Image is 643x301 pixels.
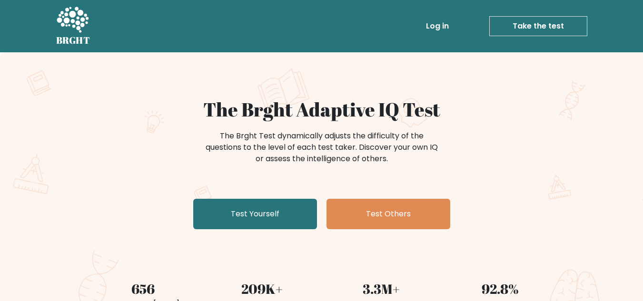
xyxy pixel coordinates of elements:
a: BRGHT [56,4,90,49]
a: Test Yourself [193,199,317,229]
a: Log in [422,17,453,36]
a: Take the test [489,16,587,36]
div: 92.8% [446,279,554,299]
a: Test Others [326,199,450,229]
h1: The Brght Adaptive IQ Test [89,98,554,121]
div: 3.3M+ [327,279,435,299]
div: The Brght Test dynamically adjusts the difficulty of the questions to the level of each test take... [203,130,441,165]
div: 656 [89,279,197,299]
div: 209K+ [208,279,316,299]
h5: BRGHT [56,35,90,46]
